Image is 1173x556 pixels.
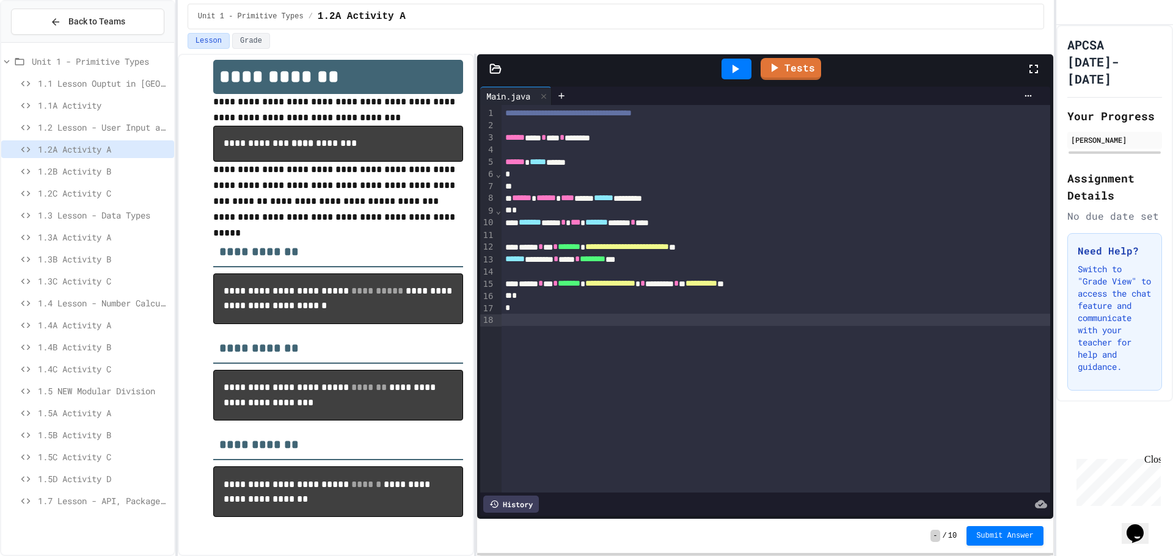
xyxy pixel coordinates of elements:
[495,206,501,215] span: Fold line
[68,15,125,28] span: Back to Teams
[32,55,169,68] span: Unit 1 - Primitive Types
[38,275,169,287] span: 1.3C Activity C
[1067,209,1162,223] div: No due date set
[38,363,169,375] span: 1.4C Activity C
[38,494,169,507] span: 1.7 Lesson - API, Packages, and Classes
[1078,263,1152,373] p: Switch to "Grade View" to access the chat feature and communicate with your teacher for help and ...
[38,187,169,200] span: 1.2C Activity C
[38,319,169,331] span: 1.4A Activity A
[38,209,169,222] span: 1.3 Lesson - Data Types
[480,192,495,204] div: 8
[480,314,495,327] div: 18
[38,341,169,353] span: 1.4B Activity B
[38,121,169,134] span: 1.2 Lesson - User Input and Variables
[480,90,536,103] div: Main.java
[1122,507,1161,544] iframe: chat widget
[1067,36,1162,87] h1: APCSA [DATE]-[DATE]
[480,303,495,315] div: 17
[976,531,1034,541] span: Submit Answer
[188,33,230,49] button: Lesson
[309,12,313,21] span: /
[38,253,169,265] span: 1.3B Activity B
[38,450,169,463] span: 1.5C Activity C
[480,266,495,278] div: 14
[948,531,957,541] span: 10
[495,169,501,179] span: Fold line
[38,385,169,397] span: 1.5 NEW Modular Division
[11,9,164,35] button: Back to Teams
[480,168,495,181] div: 6
[761,58,821,80] a: Tests
[480,229,495,242] div: 11
[480,107,495,120] div: 1
[198,12,304,21] span: Unit 1 - Primitive Types
[38,472,169,485] span: 1.5D Activity D
[38,428,169,441] span: 1.5B Activity B
[480,144,495,156] div: 4
[38,143,169,156] span: 1.2A Activity A
[480,120,495,132] div: 2
[480,241,495,253] div: 12
[480,87,552,105] div: Main.java
[483,496,539,513] div: History
[1067,170,1162,204] h2: Assignment Details
[480,254,495,266] div: 13
[38,297,169,309] span: 1.4 Lesson - Number Calculations
[318,9,406,24] span: 1.2A Activity A
[5,5,84,78] div: Chat with us now!Close
[480,132,495,144] div: 3
[480,205,495,217] div: 9
[38,165,169,178] span: 1.2B Activity B
[38,231,169,244] span: 1.3A Activity A
[480,217,495,229] div: 10
[480,181,495,193] div: 7
[38,77,169,90] span: 1.1 Lesson Ouptut in [GEOGRAPHIC_DATA]
[480,156,495,168] div: 5
[930,530,940,542] span: -
[232,33,270,49] button: Grade
[1067,107,1162,125] h2: Your Progress
[967,526,1043,546] button: Submit Answer
[480,278,495,291] div: 15
[480,291,495,303] div: 16
[38,406,169,419] span: 1.5A Activity A
[1072,454,1161,506] iframe: chat widget
[1078,244,1152,258] h3: Need Help?
[1071,134,1158,145] div: [PERSON_NAME]
[943,531,947,541] span: /
[38,99,169,112] span: 1.1A Activity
